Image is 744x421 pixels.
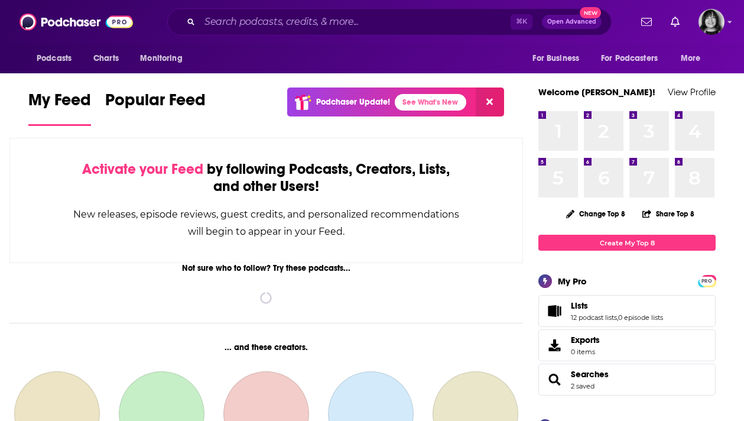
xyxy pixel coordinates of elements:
input: Search podcasts, credits, & more... [200,12,511,31]
div: Search podcasts, credits, & more... [167,8,612,35]
div: Not sure who to follow? Try these podcasts... [9,263,523,273]
a: Searches [542,371,566,388]
img: Podchaser - Follow, Share and Rate Podcasts [20,11,133,33]
a: Create My Top 8 [538,235,716,251]
span: Exports [542,337,566,354]
span: Open Advanced [547,19,596,25]
div: New releases, episode reviews, guest credits, and personalized recommendations will begin to appe... [69,206,463,240]
a: 2 saved [571,382,594,390]
span: Lists [571,300,588,311]
a: Welcome [PERSON_NAME]! [538,86,655,98]
span: , [617,313,618,322]
button: open menu [132,47,197,70]
p: Podchaser Update! [316,97,390,107]
a: Popular Feed [105,90,206,126]
button: open menu [672,47,716,70]
span: Monitoring [140,50,182,67]
a: 0 episode lists [618,313,663,322]
button: Share Top 8 [642,202,695,225]
span: New [580,7,601,18]
a: My Feed [28,90,91,126]
span: Logged in as parkdalepublicity1 [698,9,724,35]
a: Charts [86,47,126,70]
span: Lists [538,295,716,327]
button: Open AdvancedNew [542,15,602,29]
span: Activate your Feed [82,160,203,178]
a: Lists [571,300,663,311]
span: Exports [571,335,600,345]
span: For Business [532,50,579,67]
a: View Profile [668,86,716,98]
div: by following Podcasts, Creators, Lists, and other Users! [69,161,463,195]
span: ⌘ K [511,14,532,30]
span: Charts [93,50,119,67]
span: Podcasts [37,50,72,67]
a: 12 podcast lists [571,313,617,322]
a: Searches [571,369,609,380]
span: My Feed [28,90,91,117]
a: PRO [700,276,714,285]
a: Exports [538,329,716,361]
button: open menu [524,47,594,70]
button: Change Top 8 [559,206,632,221]
span: 0 items [571,348,600,356]
div: My Pro [558,276,587,287]
img: User Profile [698,9,724,35]
span: For Podcasters [601,50,658,67]
a: Lists [542,303,566,319]
span: More [681,50,701,67]
span: PRO [700,277,714,286]
a: See What's New [395,94,466,111]
span: Popular Feed [105,90,206,117]
button: Show profile menu [698,9,724,35]
div: ... and these creators. [9,342,523,352]
button: open menu [28,47,87,70]
a: Show notifications dropdown [636,12,657,32]
button: open menu [593,47,675,70]
a: Show notifications dropdown [666,12,684,32]
span: Searches [538,364,716,396]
